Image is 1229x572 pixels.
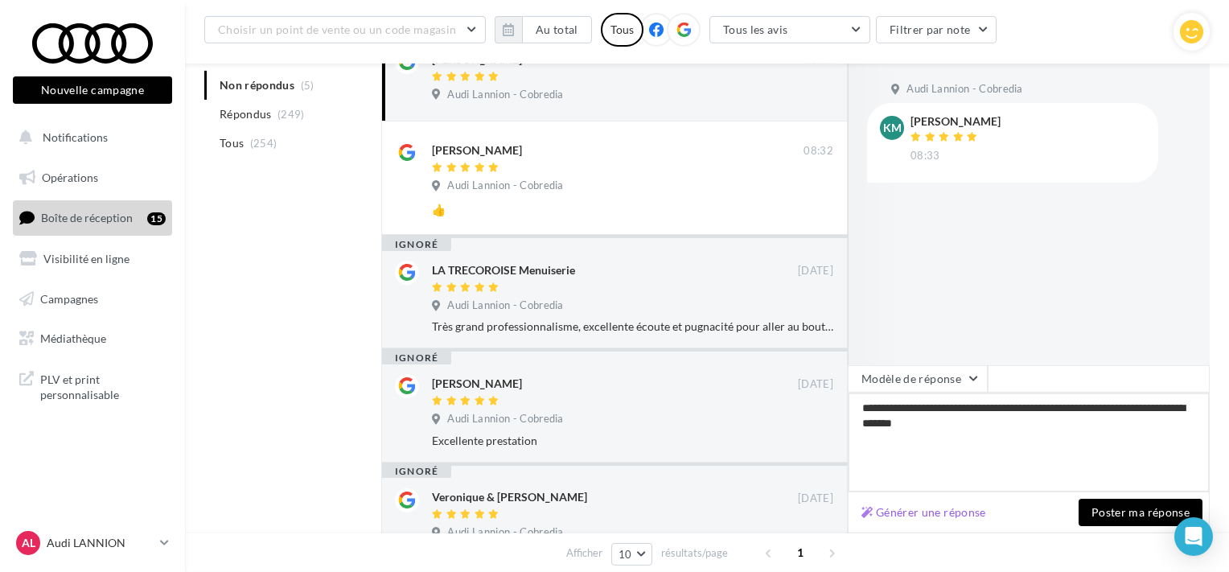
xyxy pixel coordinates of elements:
span: 08:32 [804,144,833,158]
a: AL Audi LANNION [13,528,172,558]
span: 08:33 [910,149,940,163]
button: Au total [522,16,592,43]
div: Excellente prestation [432,433,833,449]
a: Boîte de réception15 [10,200,175,235]
span: Tous [220,135,244,151]
button: Choisir un point de vente ou un code magasin [204,16,486,43]
span: Audi Lannion - Cobredia [447,525,563,540]
p: Audi LANNION [47,535,154,551]
span: Visibilité en ligne [43,252,129,265]
span: 1 [787,540,813,566]
span: Campagnes [40,291,98,305]
span: Opérations [42,171,98,184]
div: ignoré [382,238,451,251]
span: Médiathèque [40,331,106,345]
span: [DATE] [798,264,833,278]
button: Au total [495,16,592,43]
div: 👍 [432,202,729,218]
span: Audi Lannion - Cobredia [447,298,563,313]
button: 10 [611,543,652,566]
button: Tous les avis [709,16,870,43]
div: [PERSON_NAME] [432,142,522,158]
button: Générer une réponse [855,503,993,522]
div: Open Intercom Messenger [1174,517,1213,556]
div: Tous [601,13,643,47]
div: 15 [147,212,166,225]
span: Répondus [220,106,272,122]
a: Opérations [10,161,175,195]
button: Notifications [10,121,169,154]
span: Tous les avis [723,23,788,36]
button: Poster ma réponse [1079,499,1202,526]
div: ignoré [382,352,451,364]
span: Audi Lannion - Cobredia [906,82,1022,97]
button: Modèle de réponse [848,365,988,393]
div: [PERSON_NAME] [910,116,1001,127]
span: Audi Lannion - Cobredia [447,412,563,426]
div: [PERSON_NAME] [432,376,522,392]
div: LA TRECOROISE Menuiserie [432,262,575,278]
div: Veronique & [PERSON_NAME] [432,489,587,505]
span: 10 [619,548,632,561]
button: Filtrer par note [876,16,997,43]
a: Médiathèque [10,322,175,356]
span: Audi Lannion - Cobredia [447,179,563,193]
span: AL [22,535,35,551]
span: Boîte de réception [41,211,133,224]
span: KM [883,120,902,136]
a: PLV et print personnalisable [10,362,175,409]
span: Afficher [566,545,602,561]
div: Très grand professionnalisme, excellente écoute et pugnacité pour aller au bout du sujet toujours... [432,319,833,335]
a: Visibilité en ligne [10,242,175,276]
span: Notifications [43,130,108,144]
span: [DATE] [798,377,833,392]
button: Nouvelle campagne [13,76,172,104]
span: Audi Lannion - Cobredia [447,88,563,102]
span: Choisir un point de vente ou un code magasin [218,23,456,36]
span: (249) [277,108,305,121]
span: [DATE] [798,492,833,506]
a: Campagnes [10,282,175,316]
div: ignoré [382,465,451,478]
span: (254) [250,137,277,150]
span: PLV et print personnalisable [40,368,166,403]
span: résultats/page [661,545,728,561]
